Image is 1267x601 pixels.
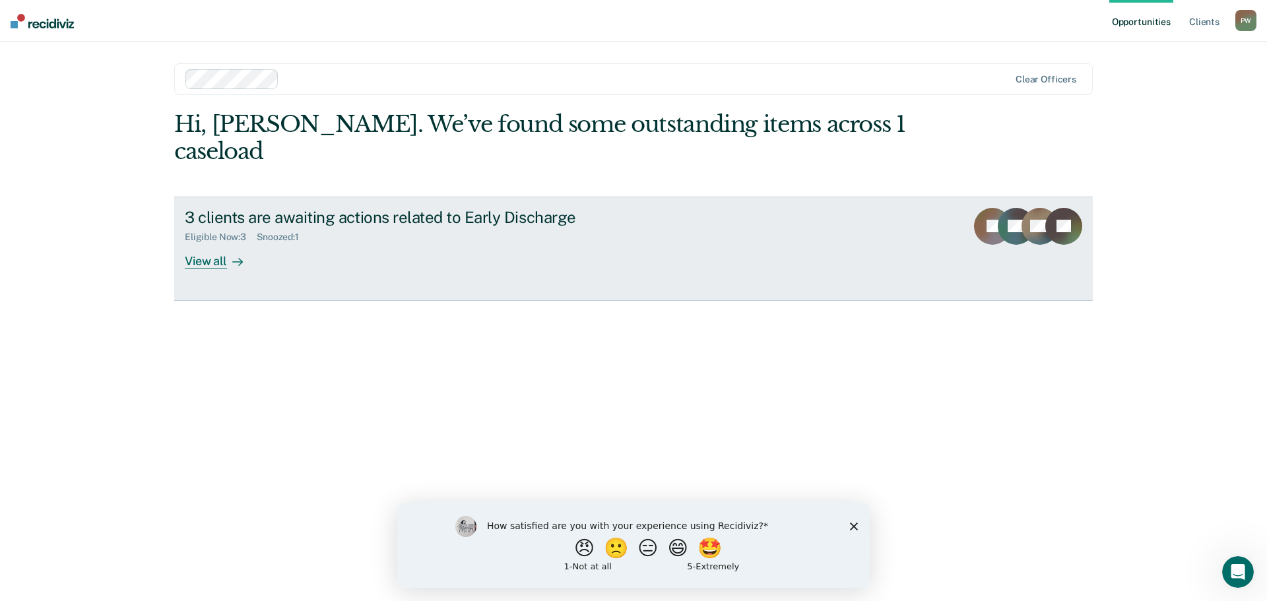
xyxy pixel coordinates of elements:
[257,232,309,243] div: Snoozed : 1
[174,111,909,165] div: Hi, [PERSON_NAME]. We’ve found some outstanding items across 1 caseload
[1235,10,1256,31] button: PW
[1222,556,1254,588] iframe: Intercom live chat
[397,503,870,588] iframe: Survey by Kim from Recidiviz
[1016,74,1076,85] div: Clear officers
[1235,10,1256,31] div: P W
[11,14,74,28] img: Recidiviz
[174,197,1093,301] a: 3 clients are awaiting actions related to Early DischargeEligible Now:3Snoozed:1View all
[185,243,259,269] div: View all
[185,208,648,227] div: 3 clients are awaiting actions related to Early Discharge
[185,232,257,243] div: Eligible Now : 3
